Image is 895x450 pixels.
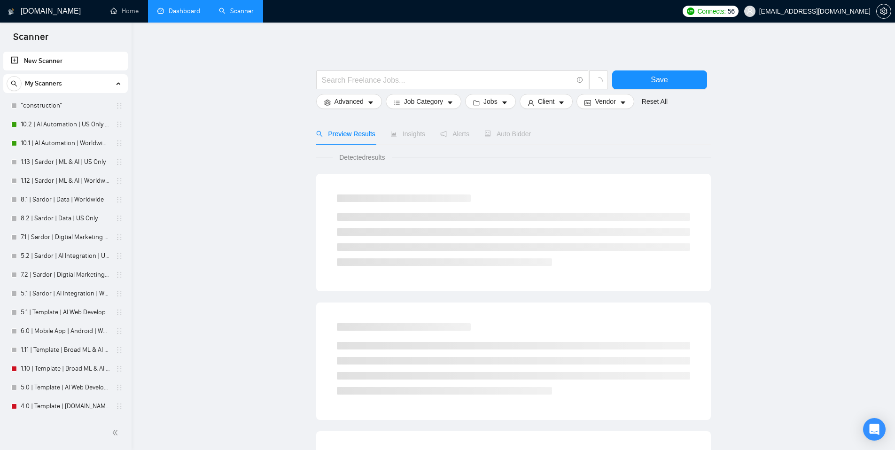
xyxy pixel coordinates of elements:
[612,70,707,89] button: Save
[116,365,123,372] span: holder
[367,99,374,106] span: caret-down
[21,228,110,247] a: 7.1 | Sardor | Digtial Marketing PPC | Worldwide
[520,94,573,109] button: userClientcaret-down
[333,152,391,163] span: Detected results
[528,99,534,106] span: user
[21,322,110,341] a: 6.0 | Mobile App | Android | Worldwide
[116,403,123,410] span: holder
[7,80,21,87] span: search
[21,397,110,416] a: 4.0 | Template | [DOMAIN_NAME] | Worldwide
[21,303,110,322] a: 5.1 | Template | AI Web Developer | Worldwide
[620,99,626,106] span: caret-down
[7,76,22,91] button: search
[576,94,634,109] button: idcardVendorcaret-down
[21,134,110,153] a: 10.1 | AI Automation | Worldwide | Simple Sardor
[440,131,447,137] span: notification
[484,131,491,137] span: robot
[3,52,128,70] li: New Scanner
[116,177,123,185] span: holder
[473,99,480,106] span: folder
[116,215,123,222] span: holder
[219,7,254,15] a: searchScanner
[116,327,123,335] span: holder
[595,96,615,107] span: Vendor
[483,96,498,107] span: Jobs
[21,378,110,397] a: 5.0 | Template | AI Web Development | [GEOGRAPHIC_DATA] Only
[697,6,725,16] span: Connects:
[8,4,15,19] img: logo
[386,94,461,109] button: barsJob Categorycaret-down
[594,77,603,85] span: loading
[157,7,200,15] a: dashboardDashboard
[116,346,123,354] span: holder
[404,96,443,107] span: Job Category
[876,8,891,15] a: setting
[21,190,110,209] a: 8.1 | Sardor | Data | Worldwide
[747,8,753,15] span: user
[316,131,323,137] span: search
[501,99,508,106] span: caret-down
[324,99,331,106] span: setting
[440,130,469,138] span: Alerts
[642,96,668,107] a: Reset All
[651,74,668,85] span: Save
[863,418,886,441] div: Open Intercom Messenger
[110,7,139,15] a: homeHome
[116,158,123,166] span: holder
[322,74,573,86] input: Search Freelance Jobs...
[21,341,110,359] a: 1.11 | Template | Broad ML & AI | [GEOGRAPHIC_DATA] Only
[11,52,120,70] a: New Scanner
[116,384,123,391] span: holder
[116,309,123,316] span: holder
[21,247,110,265] a: 5.2 | Sardor | AI Integration | US Only
[558,99,565,106] span: caret-down
[116,196,123,203] span: holder
[116,102,123,109] span: holder
[687,8,694,15] img: upwork-logo.png
[21,265,110,284] a: 7.2 | Sardor | Digtial Marketing PPC | US Only
[116,271,123,279] span: holder
[538,96,555,107] span: Client
[25,74,62,93] span: My Scanners
[116,121,123,128] span: holder
[335,96,364,107] span: Advanced
[390,130,425,138] span: Insights
[394,99,400,106] span: bars
[877,8,891,15] span: setting
[577,77,583,83] span: info-circle
[21,359,110,378] a: 1.10 | Template | Broad ML & AI | Worldwide
[316,130,375,138] span: Preview Results
[116,140,123,147] span: holder
[21,209,110,228] a: 8.2 | Sardor | Data | US Only
[21,153,110,171] a: 1.13 | Sardor | ML & AI | US Only
[116,233,123,241] span: holder
[728,6,735,16] span: 56
[6,30,56,50] span: Scanner
[316,94,382,109] button: settingAdvancedcaret-down
[21,115,110,134] a: 10.2 | AI Automation | US Only | Simple Sardor
[447,99,453,106] span: caret-down
[21,171,110,190] a: 1.12 | Sardor | ML & AI | Worldwide
[116,290,123,297] span: holder
[584,99,591,106] span: idcard
[21,284,110,303] a: 5.1 | Sardor | AI Integration | Worldwide
[116,252,123,260] span: holder
[876,4,891,19] button: setting
[112,428,121,437] span: double-left
[21,96,110,115] a: "construction"
[390,131,397,137] span: area-chart
[465,94,516,109] button: folderJobscaret-down
[484,130,531,138] span: Auto Bidder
